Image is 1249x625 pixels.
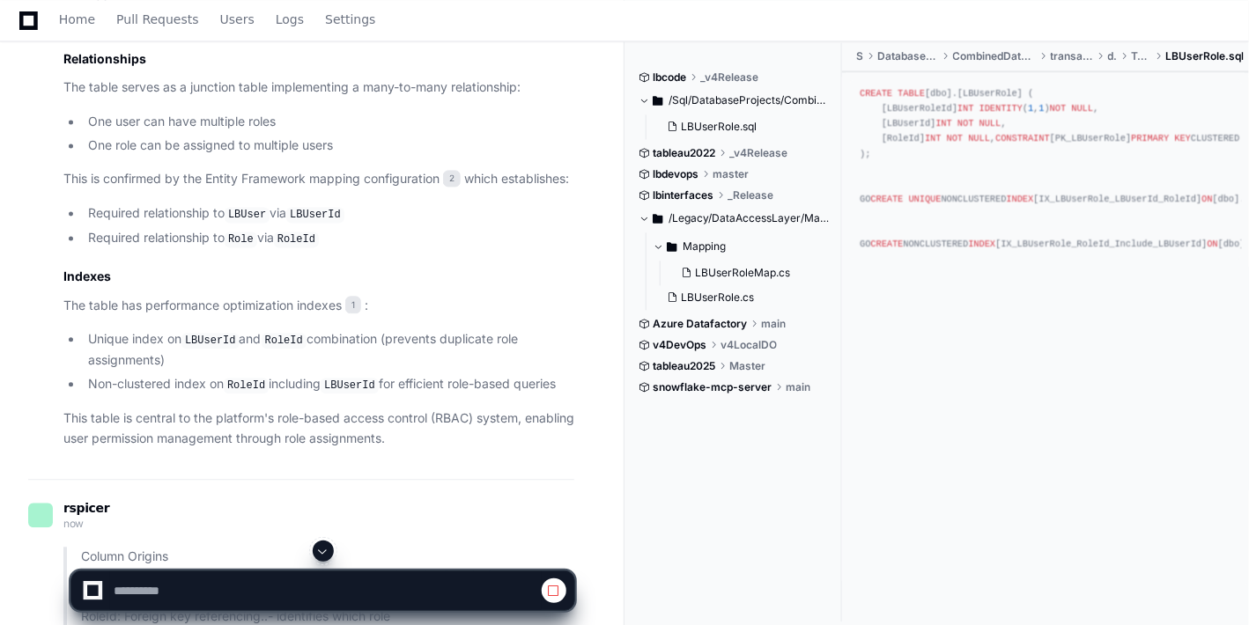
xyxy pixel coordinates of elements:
li: Non-clustered index on including for efficient role-based queries [83,374,574,395]
span: Pull Requests [116,14,198,25]
span: LBUserRole.sql [681,120,757,134]
svg: Directory [667,236,677,257]
span: /Legacy/DataAccessLayer/MasterDAL/Models [669,211,829,225]
span: INDEX [968,239,995,249]
span: NULL [1071,103,1093,114]
span: INT [925,133,941,143]
h2: Indexes [63,268,574,285]
span: UNIQUE [908,194,941,204]
span: ON [1207,239,1217,249]
span: Users [220,14,255,25]
span: CREATE [860,88,892,99]
span: tableau2022 [653,146,715,160]
code: LBUserId [321,378,379,393]
span: CREATE [870,194,903,204]
span: INT [935,118,951,129]
span: TABLE [898,88,925,99]
span: master [713,167,749,181]
span: /Sql/DatabaseProjects/CombinedDatabaseNew/transactional/dbo/Tables [669,93,829,107]
span: INT [957,103,973,114]
span: Tables [1131,49,1151,63]
code: LBUserId [181,333,240,349]
h2: Relationships [63,50,574,68]
span: Master [729,359,765,373]
span: now [63,517,84,530]
span: lbinterfaces [653,188,713,202]
span: _v4Release [729,146,787,160]
div: [dbo].[LBUserRole] ( [LBUserRoleId] ( , ) , [LBUserId] , [RoleId] , [PK_LBUserRole] CLUSTERED ([L... [860,86,1231,252]
span: lbdevops [653,167,698,181]
span: Mapping [683,239,726,254]
span: NOT [1050,103,1066,114]
span: LBUserRoleMap.cs [695,266,790,280]
code: LBUser [225,207,270,223]
code: RoleId [262,333,307,349]
svg: Directory [653,208,663,229]
code: RoleId [274,232,319,247]
span: INDEX [1006,194,1033,204]
span: main [786,380,810,394]
code: RoleId [224,378,269,393]
span: v4LocalDO [721,338,777,352]
span: _v4Release [700,70,758,85]
span: LBUserRole.cs [681,290,754,305]
span: NULL [979,118,1001,129]
span: LBUserRole.sql [1165,49,1244,63]
button: /Legacy/DataAccessLayer/MasterDAL/Models [639,204,829,232]
span: snowflake-mcp-server [653,380,772,394]
li: Unique index on and combination (prevents duplicate role assignments) [83,329,574,370]
span: tableau2025 [653,359,715,373]
span: Logs [276,14,304,25]
span: lbcode [653,70,686,85]
span: 1 [1038,103,1044,114]
span: DatabaseProjects [877,49,938,63]
span: NULL [968,133,990,143]
span: 2 [443,170,461,187]
code: LBUserId [286,207,344,223]
span: ON [1201,194,1212,204]
span: NOT [957,118,973,129]
span: IDENTITY [979,103,1023,114]
button: Mapping [653,232,829,261]
span: main [761,317,786,331]
p: This is confirmed by the Entity Framework mapping configuration which establishes: [63,169,574,189]
span: Azure Datafactory [653,317,747,331]
svg: Directory [653,90,663,111]
button: LBUserRole.cs [660,285,818,310]
span: CONSTRAINT [995,133,1050,143]
span: dbo [1108,49,1118,63]
span: Home [59,14,95,25]
span: Sql [856,49,863,63]
p: The table serves as a junction table implementing a many-to-many relationship: [63,77,574,98]
li: Required relationship to via [83,228,574,249]
span: 1 [345,296,361,313]
span: CombinedDatabaseNew [953,49,1037,63]
code: Role [225,232,257,247]
button: LBUserRole.sql [660,114,818,139]
button: LBUserRoleMap.cs [674,261,818,285]
span: NOT [947,133,963,143]
p: This table is central to the platform's role-based access control (RBAC) system, enabling user pe... [63,408,574,449]
li: One role can be assigned to multiple users [83,136,574,156]
span: v4DevOps [653,338,706,352]
span: CREATE [870,239,903,249]
span: transactional [1051,49,1094,63]
span: _Release [728,188,773,202]
li: One user can have multiple roles [83,112,574,132]
button: /Sql/DatabaseProjects/CombinedDatabaseNew/transactional/dbo/Tables [639,86,829,114]
span: rspicer [63,501,109,515]
li: Required relationship to via [83,203,574,224]
p: The table has performance optimization indexes : [63,296,574,316]
span: Settings [325,14,375,25]
span: PRIMARY KEY [1131,133,1191,143]
span: 1 [1028,103,1033,114]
